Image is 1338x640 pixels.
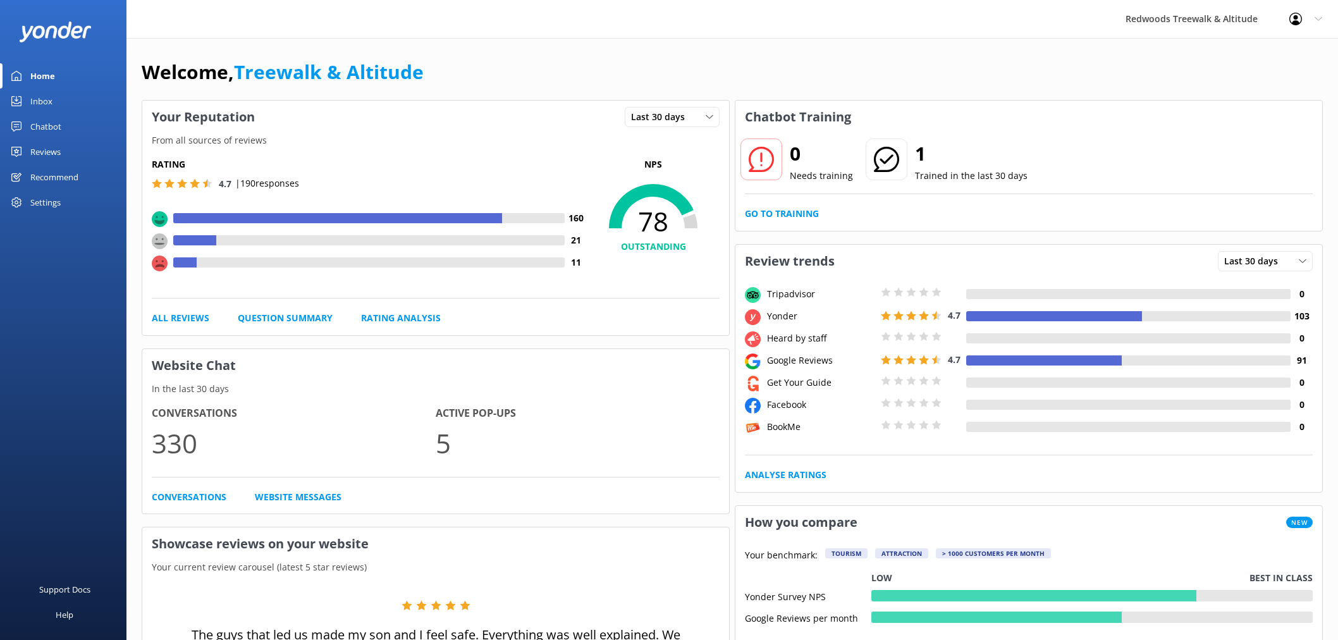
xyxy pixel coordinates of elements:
[936,548,1051,558] div: > 1000 customers per month
[745,590,871,601] div: Yonder Survey NPS
[764,398,878,412] div: Facebook
[735,245,844,278] h3: Review trends
[152,311,209,325] a: All Reviews
[1291,331,1313,345] h4: 0
[436,422,720,464] p: 5
[255,490,341,504] a: Website Messages
[764,354,878,367] div: Google Reviews
[234,59,424,85] a: Treewalk & Altitude
[825,548,868,558] div: Tourism
[1291,398,1313,412] h4: 0
[30,164,78,190] div: Recommend
[152,422,436,464] p: 330
[735,506,867,539] h3: How you compare
[1291,287,1313,301] h4: 0
[948,309,961,321] span: 4.7
[764,376,878,390] div: Get Your Guide
[152,157,587,171] h5: Rating
[764,287,878,301] div: Tripadvisor
[790,169,853,183] p: Needs training
[875,548,928,558] div: Attraction
[142,57,424,87] h1: Welcome,
[1291,309,1313,323] h4: 103
[142,101,264,133] h3: Your Reputation
[587,157,720,171] p: NPS
[30,89,52,114] div: Inbox
[790,138,853,169] h2: 0
[30,139,61,164] div: Reviews
[19,22,92,42] img: yonder-white-logo.png
[152,490,226,504] a: Conversations
[745,468,826,482] a: Analyse Ratings
[152,405,436,422] h4: Conversations
[948,354,961,366] span: 4.7
[56,602,73,627] div: Help
[565,255,587,269] h4: 11
[30,114,61,139] div: Chatbot
[30,190,61,215] div: Settings
[587,240,720,254] h4: OUTSTANDING
[587,206,720,237] span: 78
[142,133,729,147] p: From all sources of reviews
[142,382,729,396] p: In the last 30 days
[1224,254,1286,268] span: Last 30 days
[745,612,871,623] div: Google Reviews per month
[764,331,878,345] div: Heard by staff
[915,169,1028,183] p: Trained in the last 30 days
[30,63,55,89] div: Home
[1291,376,1313,390] h4: 0
[39,577,90,602] div: Support Docs
[142,527,729,560] h3: Showcase reviews on your website
[565,233,587,247] h4: 21
[142,560,729,574] p: Your current review carousel (latest 5 star reviews)
[361,311,441,325] a: Rating Analysis
[238,311,333,325] a: Question Summary
[735,101,861,133] h3: Chatbot Training
[745,548,818,563] p: Your benchmark:
[1291,420,1313,434] h4: 0
[1249,571,1313,585] p: Best in class
[219,178,231,190] span: 4.7
[1291,354,1313,367] h4: 91
[915,138,1028,169] h2: 1
[764,309,878,323] div: Yonder
[142,349,729,382] h3: Website Chat
[1286,517,1313,528] span: New
[436,405,720,422] h4: Active Pop-ups
[631,110,692,124] span: Last 30 days
[565,211,587,225] h4: 160
[764,420,878,434] div: BookMe
[745,207,819,221] a: Go to Training
[235,176,299,190] p: | 190 responses
[871,571,892,585] p: Low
